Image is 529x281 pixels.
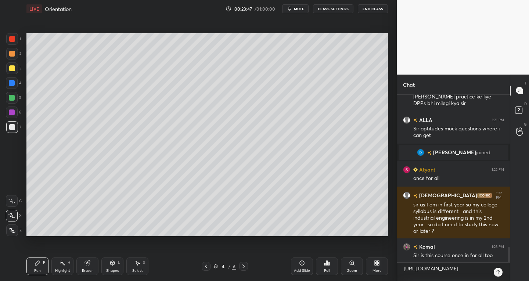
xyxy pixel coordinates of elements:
[403,192,410,199] img: default.png
[418,166,435,173] h6: Atyant
[397,95,510,263] div: grid
[418,116,432,124] h6: ALLA
[413,167,418,172] img: Learner_Badge_beginner_1_8b307cf2a0.svg
[313,4,353,13] button: CLASS SETTINGS
[228,264,230,269] div: /
[6,92,21,104] div: 5
[525,80,527,86] p: T
[6,33,21,45] div: 1
[413,175,504,182] div: once for all
[143,261,145,264] div: S
[413,118,418,122] img: no-rating-badge.077c3623.svg
[43,261,45,264] div: P
[477,193,492,198] img: iconic-dark.1390631f.png
[347,269,357,273] div: Zoom
[524,122,527,127] p: G
[106,269,119,273] div: Shapes
[403,263,489,281] textarea: [URL][DOMAIN_NAME]
[6,62,21,74] div: 3
[373,269,382,273] div: More
[427,151,432,155] img: no-rating-badge.077c3623.svg
[413,245,418,249] img: no-rating-badge.077c3623.svg
[397,75,421,94] p: Chat
[6,48,21,60] div: 2
[118,261,120,264] div: L
[413,194,418,198] img: no-rating-badge.077c3623.svg
[294,269,310,273] div: Add Slide
[413,93,504,107] div: [PERSON_NAME] practice ke liye DPPs bhi milegi kya sir
[6,210,22,221] div: X
[417,149,424,156] img: d96290fbd1c741b6b51364d55da1df45.20266059_3
[524,101,527,107] p: D
[476,149,490,155] span: joined
[492,118,504,122] div: 1:21 PM
[294,6,304,11] span: mute
[493,191,504,200] div: 1:22 PM
[68,261,70,264] div: H
[413,125,504,139] div: Sir aptitudes mock questions where i can get
[418,191,477,199] h6: [DEMOGRAPHIC_DATA]
[413,201,504,235] div: sir as I am in first year so my college syllabus is different....and this industrial engineering ...
[403,116,410,123] img: default.png
[403,243,410,250] img: 57b5b9a18eeb4107a0335f63f8294757.jpg
[6,121,21,133] div: 7
[6,107,21,118] div: 6
[34,269,41,273] div: Pen
[232,263,236,270] div: 6
[45,6,72,12] h4: Orientation
[55,269,70,273] div: Highlight
[492,244,504,249] div: 1:23 PM
[132,269,143,273] div: Select
[403,166,410,173] img: 3
[282,4,309,13] button: mute
[418,243,435,251] h6: Komal
[26,4,42,13] div: LIVE
[6,195,22,207] div: C
[492,167,504,172] div: 1:22 PM
[82,269,93,273] div: Eraser
[219,264,227,269] div: 4
[413,252,504,259] div: Sir is this course once in for all too
[324,269,330,273] div: Poll
[6,224,22,236] div: Z
[6,77,21,89] div: 4
[358,4,388,13] button: End Class
[433,149,476,155] span: [PERSON_NAME]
